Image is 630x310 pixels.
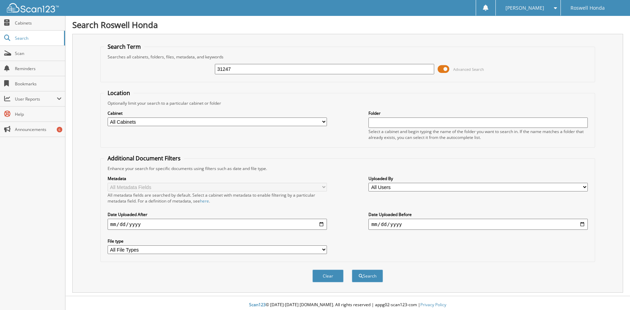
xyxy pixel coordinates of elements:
[420,302,446,308] a: Privacy Policy
[15,96,57,102] span: User Reports
[108,110,327,116] label: Cabinet
[108,192,327,204] div: All metadata fields are searched by default. Select a cabinet with metadata to enable filtering b...
[368,129,588,140] div: Select a cabinet and begin typing the name of the folder you want to search in. If the name match...
[108,212,327,217] label: Date Uploaded After
[312,270,344,282] button: Clear
[108,219,327,230] input: start
[595,277,630,310] iframe: Chat Widget
[368,176,588,181] label: Uploaded By
[104,154,184,162] legend: Additional Document Filters
[104,166,592,171] div: Enhance your search for specific documents using filters such as date and file type.
[104,89,134,97] legend: Location
[104,100,592,106] div: Optionally limit your search to a particular cabinet or folder
[15,66,62,72] span: Reminders
[108,238,327,244] label: File type
[15,50,62,56] span: Scan
[352,270,383,282] button: Search
[104,54,592,60] div: Searches all cabinets, folders, files, metadata, and keywords
[368,219,588,230] input: end
[200,198,209,204] a: here
[104,43,144,50] legend: Search Term
[15,81,62,87] span: Bookmarks
[368,212,588,217] label: Date Uploaded Before
[7,3,59,12] img: scan123-logo-white.svg
[249,302,266,308] span: Scan123
[57,127,62,132] div: 6
[453,67,484,72] span: Advanced Search
[72,19,623,30] h1: Search Roswell Honda
[368,110,588,116] label: Folder
[505,6,544,10] span: [PERSON_NAME]
[570,6,605,10] span: Roswell Honda
[108,176,327,181] label: Metadata
[15,20,62,26] span: Cabinets
[15,111,62,117] span: Help
[15,126,62,132] span: Announcements
[15,35,61,41] span: Search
